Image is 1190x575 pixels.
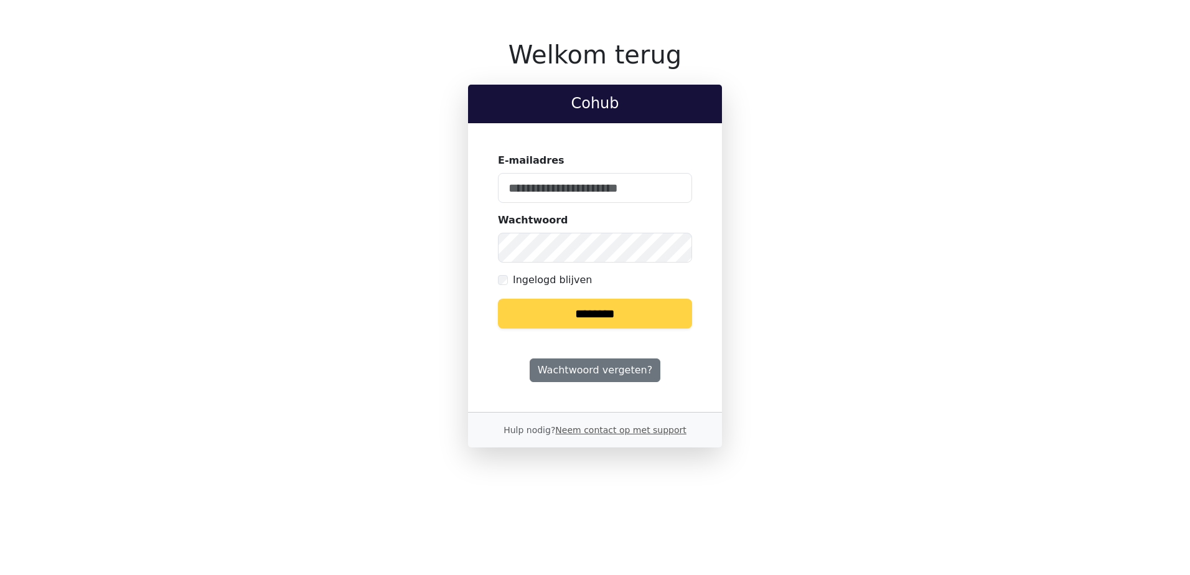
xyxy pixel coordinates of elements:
a: Wachtwoord vergeten? [530,358,660,382]
a: Neem contact op met support [555,425,686,435]
label: E-mailadres [498,153,565,168]
label: Ingelogd blijven [513,273,592,287]
h1: Welkom terug [468,40,722,70]
label: Wachtwoord [498,213,568,228]
small: Hulp nodig? [504,425,686,435]
h2: Cohub [478,95,712,113]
